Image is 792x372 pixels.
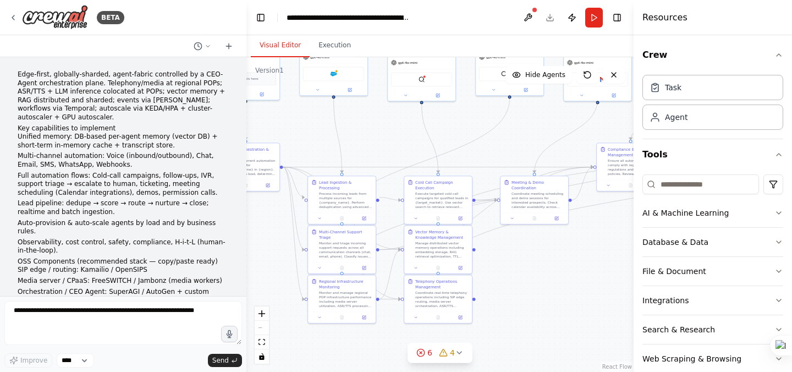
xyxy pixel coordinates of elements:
a: React Flow attribution [602,364,632,370]
g: Edge from 0893c0bf-2a14-488f-a9d8-5808d41b14b2 to b36d3cc8-a2ca-4ba9-b866-751fbd3e4009 [380,165,593,253]
button: No output available [330,265,353,271]
div: Crew [642,70,783,139]
button: Open in side panel [355,215,373,222]
li: OSS Components (recommended stack — copy/paste ready) [18,258,229,266]
button: Open in side panel [355,265,373,271]
div: Telephony Operations Management [415,278,469,289]
g: Edge from 7a082394-bcb4-4798-92cf-cbc35055ea9d to 21bf6a7a-c78c-4341-823c-6608136d325f [283,165,305,302]
div: Compliance & Audit ManagementEnsure all automation activities comply with regional regulations an... [596,143,665,192]
button: Hide Agents [505,66,572,84]
div: Coordinate meeting scheduling and demo sessions for interested prospects. Check calendar availabi... [512,192,565,209]
p: Orchestration / CEO Agent: SuperAGI / AutoGen + custom control plane (FastAPI/Go) [18,288,229,305]
button: Switch to previous chat [189,40,216,53]
button: zoom in [255,307,269,321]
g: Edge from f62a4b17-e998-44e2-8ecb-4b29dc055cbc to 0893c0bf-2a14-488f-a9d8-5808d41b14b2 [339,99,513,222]
button: No output available [619,182,642,189]
button: Open in side panel [258,182,277,189]
img: Salesforce [331,70,337,77]
g: Edge from e8562b80-ec9f-4346-94fe-8324dd4e5873 to b36d3cc8-a2ca-4ba9-b866-751fbd3e4009 [628,104,689,139]
div: React Flow controls [255,307,269,364]
div: Drop tools here [211,32,280,100]
button: Open in side panel [451,314,470,321]
button: Start a new chat [220,40,238,53]
li: Key capabilities to implement [18,124,229,133]
g: Edge from 2c75c478-0ee9-447d-ac61-32befe27bf2b to 7b6e965a-a097-416f-8daf-4b09ccf3d365 [380,195,401,203]
button: No output available [522,215,546,222]
button: File & Document [642,257,783,286]
p: Multi-channel automation: Voice (inbound/outbound), Chat, Email, SMS, WhatsApp, Webhooks. [18,152,229,169]
g: Edge from 21bf6a7a-c78c-4341-823c-6608136d325f to 0eb614f0-7494-4466-8527-950b0a1eb8d9 [380,297,401,302]
button: No output available [426,265,449,271]
p: Lead pipeline: dedupe → score → route → nurture → close; realtime and batch ingestion. [18,199,229,216]
div: File & Document [642,266,706,277]
div: Ensure all automation activities comply with regional regulations and internal policies. Review c... [608,158,661,176]
button: 64 [408,343,472,363]
div: Analyze the current automation requirements for {company_name} in {region}. Assess system load, d... [223,158,276,176]
button: AI & Machine Learning [642,199,783,227]
nav: breadcrumb [287,12,410,23]
button: Search & Research [642,315,783,344]
div: Agent [665,112,687,123]
p: Unified memory: DB-based per-agent memory (vector DB) + short-term in-memory cache + transcript s... [18,133,229,150]
div: BETA [97,11,124,24]
span: gpt-4o-mini [574,61,593,65]
div: gpt-4o-miniGoogle CalendarGmail [563,32,632,101]
button: Tools [642,139,783,170]
button: Open in side panel [451,265,470,271]
button: Crew [642,40,783,70]
button: Open in side panel [598,92,630,99]
div: Lead Ingestion & ProcessingProcess incoming leads from multiple sources for {company_name}. Perfo... [307,176,376,225]
div: Database & Data [642,237,708,248]
button: Hide right sidebar [609,10,625,25]
span: Hide Agents [525,70,565,79]
div: Meeting & Demo CoordinationCoordinate meeting scheduling and demo sessions for interested prospec... [500,176,569,225]
span: 4 [450,347,455,358]
div: Lead Ingestion & Processing [319,179,372,190]
img: Logo [22,5,88,30]
g: Edge from 7a082394-bcb4-4798-92cf-cbc35055ea9d to 0893c0bf-2a14-488f-a9d8-5808d41b14b2 [283,165,305,253]
div: System Orchestration & PlanningAnalyze the current automation requirements for {company_name} in ... [211,143,280,192]
div: Version 1 [255,66,284,75]
button: fit view [255,335,269,349]
p: Full automation flows: Cold-call campaigns, follow-ups, IVR, support triage → escalate to human, ... [18,172,229,198]
g: Edge from 7a082394-bcb4-4798-92cf-cbc35055ea9d to 2c75c478-0ee9-447d-ac61-32befe27bf2b [283,165,305,200]
span: gpt-4o-mini [310,55,329,59]
div: Search & Research [642,324,715,335]
div: Multi-Channel Support Triage [319,229,372,240]
g: Edge from 7a082394-bcb4-4798-92cf-cbc35055ea9d to b36d3cc8-a2ca-4ba9-b866-751fbd3e4009 [283,165,593,170]
span: Drop tools here [233,76,258,81]
p: Edge-first, globally-sharded, agent-fabric controlled by a CEO-Agent orchestration plane. Telepho... [18,70,229,122]
button: toggle interactivity [255,349,269,364]
div: Meeting & Demo Coordination [512,179,565,190]
button: No output available [330,314,353,321]
button: Click to speak your automation idea [221,326,238,342]
h4: Resources [642,11,687,24]
div: Multi-Channel Support TriageMonitor and triage incoming support requests across all communication... [307,225,376,274]
div: Coordinate real-time telephony operations including SIP edge routing, media server orchestration,... [415,291,469,308]
div: Compliance & Audit Management [608,146,661,157]
div: Execute targeted cold call campaigns for qualified leads in {target_market}. Use vector search to... [415,192,469,209]
div: Manage distributed vector memory operations including embedding storage, RAG retrieval optimizati... [415,241,469,259]
button: Open in side panel [246,91,278,97]
g: Edge from 8c89df5c-5300-4f2c-a55f-5769b095d004 to 0aae3283-e2d0-4153-bcd6-7886d080f1d1 [532,99,601,172]
div: gpt-4o-miniSalesforce [299,32,368,96]
div: Monitor and manage regional POP infrastructure performance including media server utilization, AS... [319,291,372,308]
div: Regional Infrastructure Monitoring [319,278,372,289]
div: Web Scraping & Browsing [642,353,741,364]
button: Visual Editor [251,34,310,57]
button: Send [208,354,242,367]
p: Observability, cost control, safety, compliance, H-i-t-L (human-in-the-loop). [18,238,229,255]
button: No output available [330,215,353,222]
img: QdrantVectorSearchTool [501,70,508,77]
div: System Orchestration & Planning [223,146,276,157]
g: Edge from 21bf6a7a-c78c-4341-823c-6608136d325f to d40b8f00-a29a-412a-ab80-11a8e041d1d2 [380,247,401,302]
g: Edge from 4d799d22-08e5-4bed-9697-e800a4069cf0 to 7a082394-bcb4-4798-92cf-cbc35055ea9d [243,103,249,139]
div: Telephony Operations ManagementCoordinate real-time telephony operations including SIP edge routi... [404,275,472,324]
div: Regional Infrastructure MonitoringMonitor and manage regional POP infrastructure performance incl... [307,275,376,324]
span: gpt-4o-mini [486,55,505,59]
span: 6 [427,347,432,358]
div: Cold Call Campaign Execution [415,179,469,190]
div: Cold Call Campaign ExecutionExecute targeted cold call campaigns for qualified leads in {target_m... [404,176,472,225]
button: Open in side panel [510,86,542,93]
g: Edge from b986cb95-f137-4c26-ae3d-67a60d1dec7c to 2c75c478-0ee9-447d-ac61-32befe27bf2b [331,99,345,172]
